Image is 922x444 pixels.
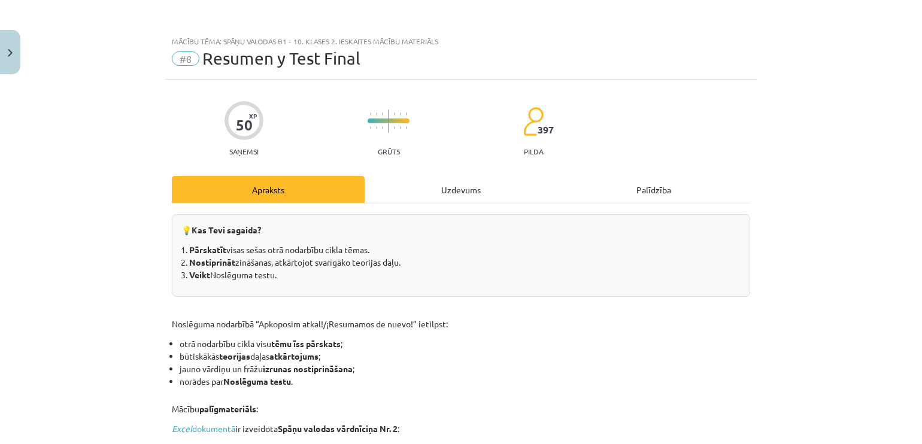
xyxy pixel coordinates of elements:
img: icon-short-line-57e1e144782c952c97e751825c79c345078a6d821885a25fce030b3d8c18986b.svg [394,112,395,115]
p: pilda [524,147,543,156]
b: Nostiprināt [189,257,235,267]
b: palīgmateriāls [199,403,256,414]
b: Veikt [189,269,210,280]
img: students-c634bb4e5e11cddfef0936a35e636f08e4e9abd3cc4e673bd6f9a4125e45ecb1.svg [523,107,544,136]
span: 397 [538,124,554,135]
img: icon-short-line-57e1e144782c952c97e751825c79c345078a6d821885a25fce030b3d8c18986b.svg [406,112,407,115]
img: icon-short-line-57e1e144782c952c97e751825c79c345078a6d821885a25fce030b3d8c18986b.svg [382,112,383,115]
a: Exceldokumentā [172,423,235,434]
p: Grūts [378,147,400,156]
img: icon-short-line-57e1e144782c952c97e751825c79c345078a6d821885a25fce030b3d8c18986b.svg [394,126,395,129]
img: icon-short-line-57e1e144782c952c97e751825c79c345078a6d821885a25fce030b3d8c18986b.svg [376,126,377,129]
div: Palīdzība [557,176,750,203]
p: Noslēguma nodarbībā “Apkoposim atkal!/¡Resumamos de nuevo!” ietilpst: [172,297,750,330]
img: icon-short-line-57e1e144782c952c97e751825c79c345078a6d821885a25fce030b3d8c18986b.svg [406,126,407,129]
img: icon-short-line-57e1e144782c952c97e751825c79c345078a6d821885a25fce030b3d8c18986b.svg [382,126,383,129]
div: 50 [236,117,253,133]
img: icon-close-lesson-0947bae3869378f0d4975bcd49f059093ad1ed9edebbc8119c70593378902aed.svg [8,49,13,57]
b: atkārtojums [269,351,319,361]
p: 💡 [181,224,741,236]
img: icon-short-line-57e1e144782c952c97e751825c79c345078a6d821885a25fce030b3d8c18986b.svg [376,112,377,115]
li: visas sešas otrā nodarbību cikla tēmas. [189,244,741,256]
img: icon-long-line-d9ea69661e0d244f92f715978eff75569469978d946b2353a9bb055b3ed8787d.svg [388,110,389,133]
li: būtiskākās daļas ; [180,350,750,363]
b: tēmu īss pārskats [271,338,341,349]
img: icon-short-line-57e1e144782c952c97e751825c79c345078a6d821885a25fce030b3d8c18986b.svg [400,112,401,115]
span: XP [249,112,257,119]
p: ir izveidota : [172,422,750,435]
li: otrā nodarbību cikla visu ; [180,337,750,350]
li: jauno vārdiņu un frāžu ; [180,363,750,375]
b: Spāņu valodas vārdnīciņa Nr. 2 [278,423,398,434]
span: #8 [172,51,199,66]
li: zināšanas, atkārtojot svarīgāko teorijas daļu. [189,256,741,269]
span: Resumen y Test Final [202,48,360,68]
img: icon-short-line-57e1e144782c952c97e751825c79c345078a6d821885a25fce030b3d8c18986b.svg [400,126,401,129]
li: norādes par . [180,375,750,388]
b: Pārskatīt [189,244,226,255]
div: Apraksts [172,176,365,203]
div: Mācību tēma: Spāņu valodas b1 - 10. klases 2. ieskaites mācību materiāls [172,37,750,45]
i: Excel [172,423,192,434]
b: izrunas nostiprināšana [263,363,353,374]
img: icon-short-line-57e1e144782c952c97e751825c79c345078a6d821885a25fce030b3d8c18986b.svg [370,126,371,129]
img: icon-short-line-57e1e144782c952c97e751825c79c345078a6d821885a25fce030b3d8c18986b.svg [370,112,371,115]
b: Kas Tevi sagaida? [192,224,261,235]
p: Saņemsi [225,147,263,156]
p: Mācību : [172,394,750,415]
b: teorijas [219,351,250,361]
div: Uzdevums [365,176,557,203]
li: Noslēguma testu. [189,269,741,281]
b: Noslēguma testu [223,376,291,387]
